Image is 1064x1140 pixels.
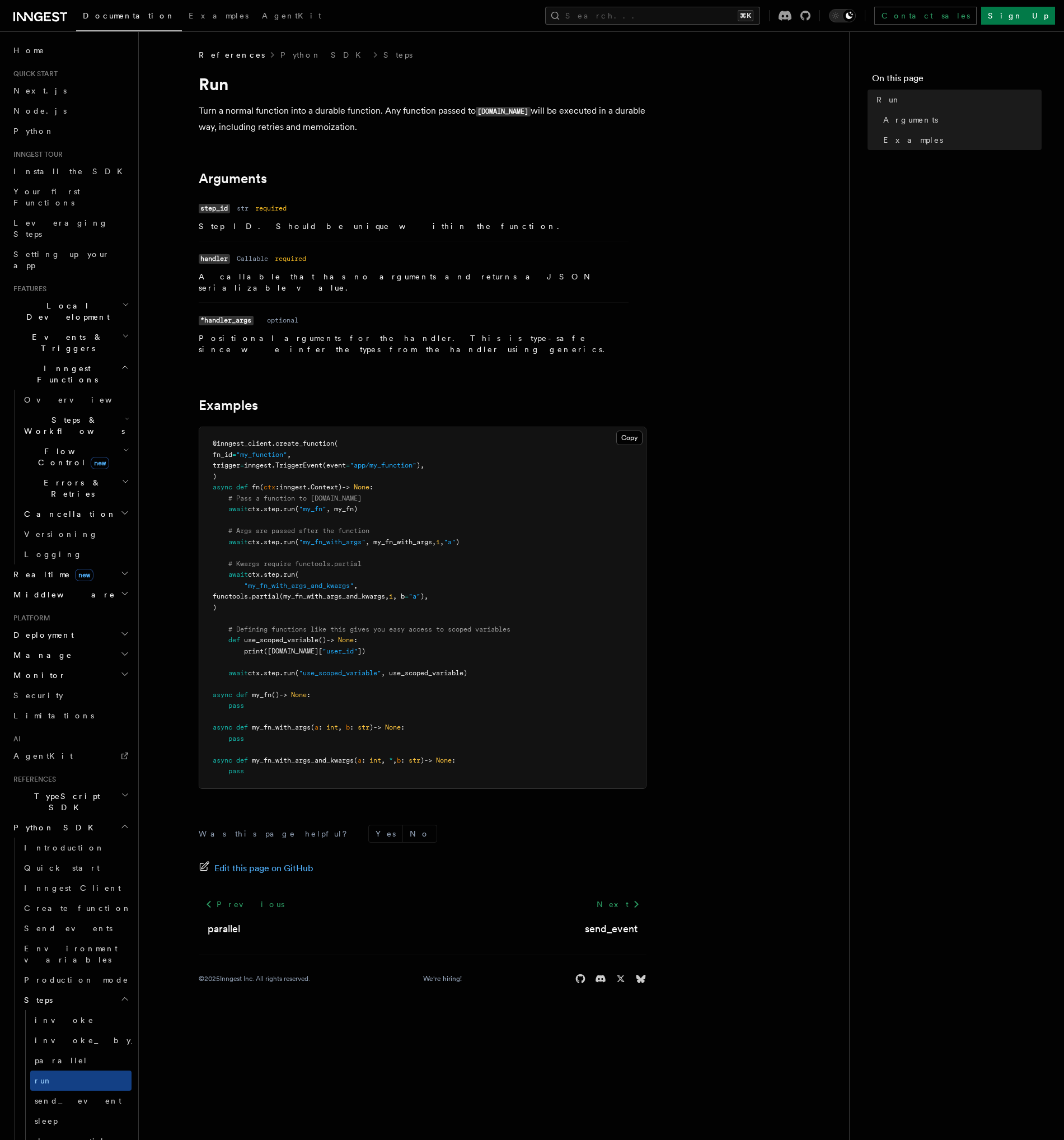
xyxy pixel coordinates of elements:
span: -> [326,636,334,644]
span: @inngest_client [213,440,271,447]
span: my_fn_with_args [252,723,311,731]
span: Logging [24,550,82,559]
a: Security [9,685,132,706]
span: "a" [444,538,456,546]
span: # Kwargs require functools.partial [228,560,362,568]
code: handler [199,254,230,264]
button: Errors & Retries [20,473,132,504]
span: Middleware [9,589,115,600]
a: Install the SDK [9,161,132,181]
span: , b [393,592,405,600]
span: Edit this page on GitHub [214,861,313,876]
button: Python SDK [9,817,132,838]
span: fn [252,483,260,491]
a: AgentKit [255,3,328,30]
span: , [381,756,385,764]
span: . [279,571,283,578]
span: print [244,647,264,655]
p: Step ID. Should be unique within the function. [199,221,629,232]
span: Introduction [24,843,105,852]
p: Turn a normal function into a durable function. Any function passed to will be executed in a dura... [199,103,646,135]
span: Platform [9,614,50,623]
span: await [228,538,248,546]
span: "my_fn" [299,505,326,513]
a: invoke [30,1010,132,1030]
span: run [35,1076,53,1085]
a: We're hiring! [423,974,462,983]
code: [DOMAIN_NAME] [476,107,531,116]
button: Copy [616,431,643,445]
span: def [236,483,248,491]
a: Introduction [20,838,132,858]
span: Overview [24,395,139,404]
a: Steps [383,49,413,60]
span: : [401,756,405,764]
span: Examples [189,11,249,20]
span: (event [322,461,346,469]
span: ( [334,440,338,447]
span: References [9,775,56,784]
span: . [260,538,264,546]
span: Steps & Workflows [20,414,125,437]
span: ) [213,604,217,611]
span: Environment variables [24,944,118,964]
a: Versioning [20,524,132,544]
span: , [338,723,342,731]
span: Errors & Retries [20,477,121,499]
a: Examples [182,3,255,30]
span: References [199,49,265,60]
a: Create function [20,898,132,918]
span: ( [295,538,299,546]
span: a [358,756,362,764]
button: Toggle dark mode [829,9,856,22]
span: -> [279,691,287,699]
span: run [283,571,295,578]
span: Realtime [9,569,93,580]
span: ctx [248,538,260,546]
a: Inngest Client [20,878,132,898]
span: Context) [311,483,342,491]
span: Arguments [883,114,938,125]
span: ( [295,505,299,513]
button: Events & Triggers [9,327,132,358]
p: Was this page helpful? [199,828,355,839]
span: async [213,723,232,731]
span: "app/my_function" [350,461,416,469]
span: trigger [213,461,240,469]
span: Send events [24,924,113,933]
span: -> [424,756,432,764]
span: -> [342,483,350,491]
span: Quick start [24,863,100,872]
span: . [279,538,283,546]
span: def [236,691,248,699]
a: invoke_by_id [30,1030,132,1050]
span: Documentation [83,11,175,20]
code: *handler_args [199,316,254,325]
dd: required [275,254,306,263]
span: pass [228,702,244,709]
span: inngest. [244,461,275,469]
h1: Run [199,74,646,94]
a: Examples [879,130,1042,150]
span: ), [420,592,428,600]
span: None [354,483,369,491]
div: © 2025 Inngest Inc. All rights reserved. [199,974,310,983]
span: Versioning [24,530,98,539]
dd: optional [267,316,298,325]
span: run [283,669,295,677]
a: Next [590,894,646,914]
span: ( [354,756,358,764]
span: functools. [213,592,252,600]
a: Leveraging Steps [9,213,132,244]
span: . [279,669,283,677]
a: Environment variables [20,938,132,970]
span: Monitor [9,670,66,681]
span: , [354,582,358,590]
button: Realtimenew [9,564,132,585]
span: TypeScript SDK [9,791,121,813]
span: ), [416,461,424,469]
span: ) [369,723,373,731]
span: : [362,756,365,764]
span: Local Development [9,300,122,323]
a: AgentKit [9,746,132,766]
